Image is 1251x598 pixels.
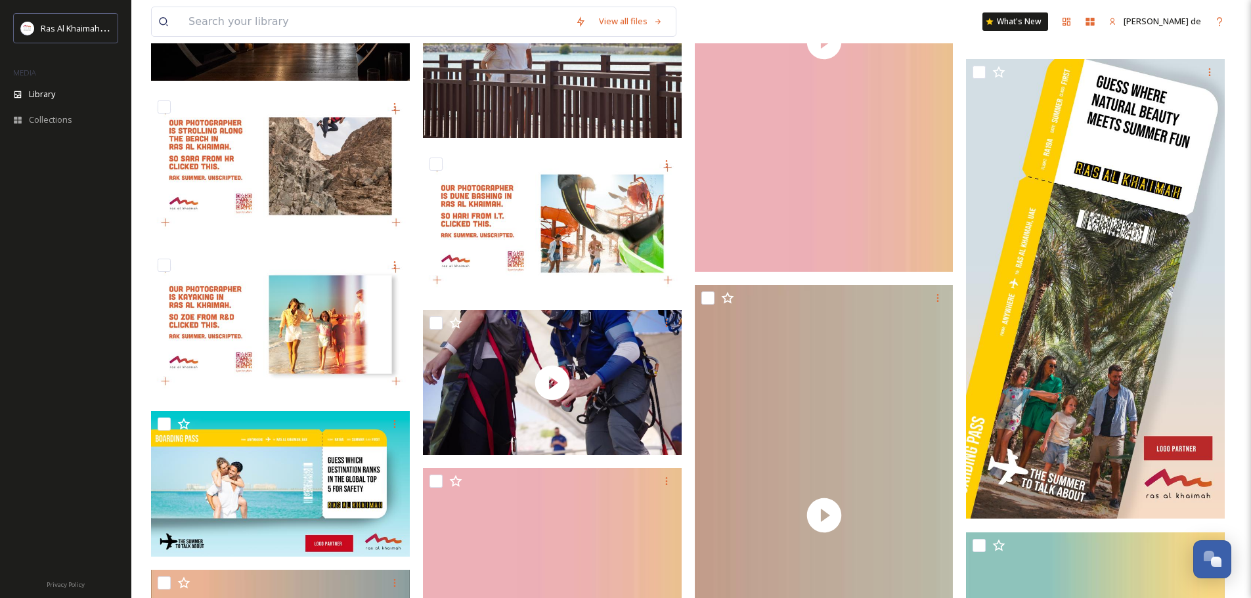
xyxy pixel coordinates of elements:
[1124,15,1201,27] span: [PERSON_NAME] de
[29,114,72,126] span: Collections
[982,12,1048,31] a: What's New
[1193,540,1231,578] button: Open Chat
[966,59,1225,519] img: PARTNER LOGO PLACEMENT_Portrait.jpg
[151,252,410,398] img: Zoe from R&D.jpg
[13,68,36,77] span: MEDIA
[423,310,682,456] img: thumbnail
[47,576,85,591] a: Privacy Policy
[41,22,227,34] span: Ras Al Khaimah Tourism Development Authority
[592,9,669,34] a: View all files
[151,94,410,240] img: Sara from HR.jpg
[29,88,55,100] span: Library
[21,22,34,35] img: Logo_RAKTDA_RGB-01.png
[47,580,85,589] span: Privacy Policy
[1102,9,1208,34] a: [PERSON_NAME] de
[151,411,410,557] img: PARTNER LOGO PLACEMENT_Landscape.jpg
[423,151,682,297] img: Hari from IT.jpg
[182,7,569,36] input: Search your library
